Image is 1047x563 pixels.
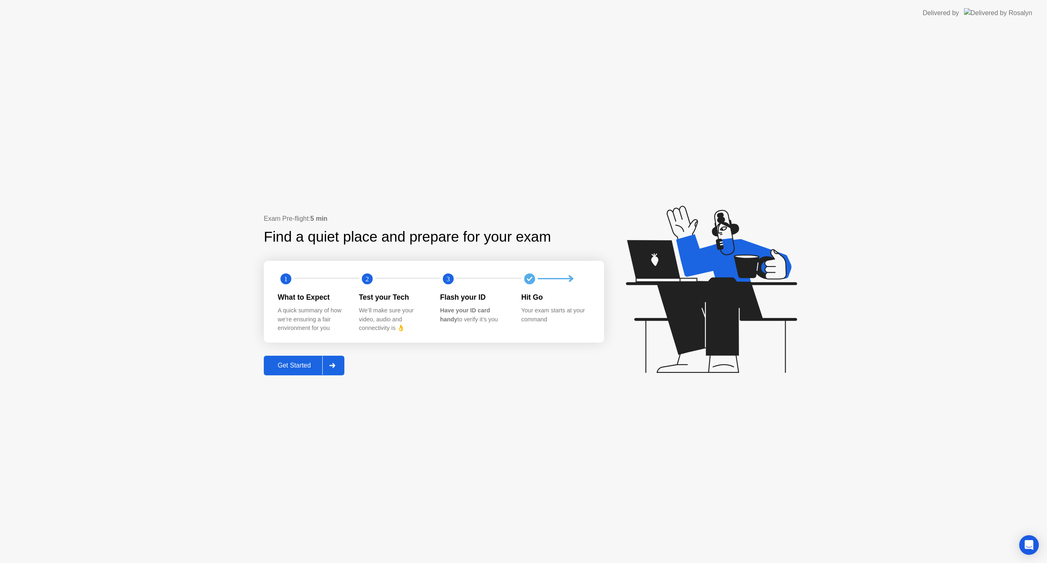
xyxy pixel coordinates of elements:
div: to verify it’s you [440,306,508,324]
div: Flash your ID [440,292,508,303]
div: Test your Tech [359,292,427,303]
button: Get Started [264,356,344,375]
div: Get Started [266,362,322,369]
b: Have your ID card handy [440,307,490,323]
text: 2 [365,275,368,283]
div: A quick summary of how we’re ensuring a fair environment for you [278,306,346,333]
div: Your exam starts at your command [521,306,590,324]
div: Delivered by [923,8,959,18]
text: 3 [447,275,450,283]
div: We’ll make sure your video, audio and connectivity is 👌 [359,306,427,333]
div: What to Expect [278,292,346,303]
img: Delivered by Rosalyn [964,8,1032,18]
div: Exam Pre-flight: [264,214,604,224]
div: Open Intercom Messenger [1019,535,1039,555]
div: Find a quiet place and prepare for your exam [264,226,552,248]
text: 1 [284,275,288,283]
b: 5 min [310,215,328,222]
div: Hit Go [521,292,590,303]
